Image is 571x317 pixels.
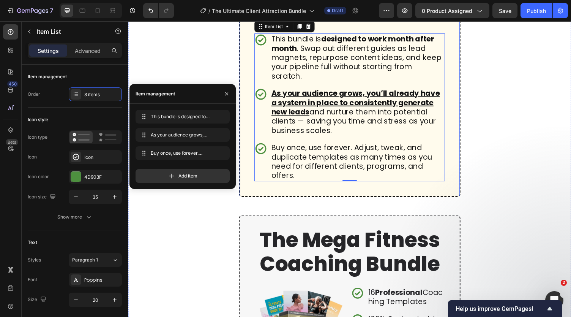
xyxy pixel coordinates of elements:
button: 0 product assigned [415,3,489,18]
span: Draft [332,7,343,14]
div: Undo/Redo [143,3,174,18]
div: Poppins [84,277,120,284]
span: Paragraph 1 [72,257,98,263]
span: 2 [561,280,567,286]
strong: Professional [254,273,303,284]
span: Buy once, use forever. Adjust, tweak, and duplicate templates as many times as you need for diffe... [151,150,211,157]
button: Paragraph 1 [69,253,122,267]
div: Icon [84,154,120,161]
p: Settings [38,47,59,55]
div: Icon type [28,134,47,141]
button: Show more [28,210,122,224]
button: Save [492,3,517,18]
div: Show more [57,213,93,221]
div: Beta [6,139,18,145]
div: 450 [7,81,18,87]
div: Icon style [28,116,48,123]
span: Add item [178,173,197,179]
span: 0 product assigned [422,7,472,15]
div: Item management [28,73,67,80]
div: Icon [28,154,37,160]
p: Advanced [75,47,101,55]
span: This bundle is designed to work month after month. Swap out different guides as lead magnets, rep... [151,113,211,120]
button: 7 [3,3,57,18]
div: Publish [527,7,546,15]
div: Item management [136,90,175,97]
div: Item List [139,2,161,9]
div: Styles [28,257,41,263]
div: Icon size [28,192,57,202]
h2: The Mega Fitness Coaching Bundle [130,212,326,263]
p: 16 Coaching Templates [247,274,325,293]
span: The Ultimate Client Attraction Bundle [212,7,306,15]
div: Icon color [28,173,49,180]
button: Show survey - Help us improve GemPages! [456,304,554,313]
div: Order [28,91,40,98]
span: Save [499,8,511,14]
div: Rich Text Editor. Editing area: main [146,124,326,165]
iframe: Intercom live chat [545,291,563,309]
div: Size [28,295,48,305]
iframe: Design area [128,21,571,317]
p: and nurture them into potential clients — saving you time and stress as your business scales. [147,70,325,117]
p: Item List [37,27,101,36]
span: Help us improve GemPages! [456,305,545,312]
span: / [208,7,210,15]
span: As your audience grows, you’ll already have a system in place to consistently generate new leads ... [151,132,211,138]
button: Publish [521,3,552,18]
u: As your audience grows, you’ll already have a system in place to consistently generate new leads [147,69,320,98]
div: Text [28,239,37,246]
div: 4D903F [84,174,120,181]
p: 7 [50,6,53,15]
div: Font [28,276,37,283]
p: Buy once, use forever. Adjust, tweak, and duplicate templates as many times as you need for diffe... [147,125,325,163]
div: 3 items [84,91,120,98]
div: Rich Text Editor. Editing area: main [146,68,326,118]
